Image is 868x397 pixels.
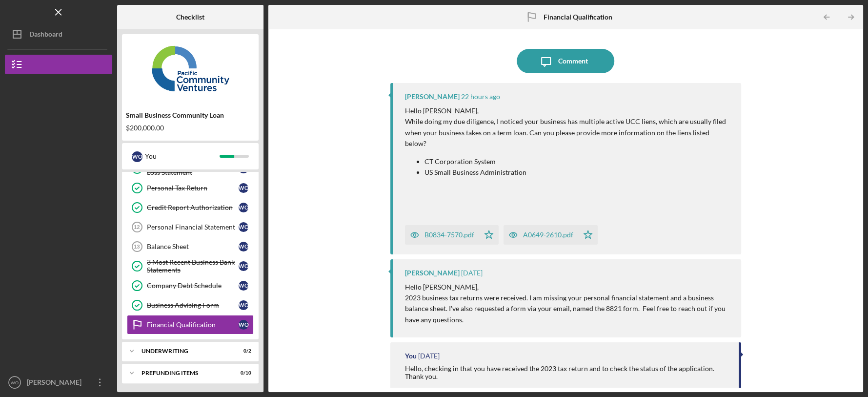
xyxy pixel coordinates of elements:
time: 2025-10-13 20:45 [461,93,500,101]
p: CT Corporation System [424,156,731,167]
img: Product logo [122,39,259,98]
p: While doing my due diligence, I noticed your business has multiple active UCC liens, which are us... [405,116,731,149]
div: Underwriting [141,348,227,354]
div: Credit Report Authorization [147,204,239,211]
text: WO [11,380,19,385]
div: Personal Tax Return [147,184,239,192]
a: 13Balance SheetWO [127,237,254,256]
div: [PERSON_NAME] [405,93,460,101]
div: 0 / 10 [234,370,251,376]
div: Small Business Community Loan [126,111,255,119]
div: A0649-2610.pdf [523,231,573,239]
div: W O [239,183,248,193]
a: 12Personal Financial StatementWO [127,217,254,237]
a: 3 Most Recent Business Bank StatementsWO [127,256,254,276]
a: Financial QualificationWO [127,315,254,334]
div: You [405,352,417,360]
div: [PERSON_NAME] [24,373,88,395]
div: Prefunding Items [141,370,227,376]
div: W O [239,261,248,271]
div: W O [239,320,248,330]
div: Personal Financial Statement [147,223,239,231]
div: Company Debt Schedule [147,282,239,290]
button: A0649-2610.pdf [504,225,598,245]
tspan: 13 [134,244,140,250]
button: Dashboard [5,24,112,44]
p: US Small Business Administration [424,167,731,178]
p: 2023 business tax returns were received. I am missing your personal financial statement and a bus... [405,293,731,325]
div: Financial Qualification [147,321,239,329]
b: Financial Qualification [544,13,612,21]
a: Business Advising FormWO [127,295,254,315]
b: Checklist [176,13,204,21]
div: W O [239,281,248,291]
time: 2025-10-06 15:50 [418,352,440,360]
a: Company Debt ScheduleWO [127,276,254,295]
div: Comment [558,49,588,73]
div: W O [239,300,248,310]
div: [PERSON_NAME] [405,269,460,277]
div: W O [239,222,248,232]
tspan: 12 [134,224,140,230]
p: Hello [PERSON_NAME], [405,282,731,293]
button: Comment [517,49,614,73]
div: 3 Most Recent Business Bank Statements [147,258,239,274]
div: $200,000.00 [126,124,255,132]
a: Credit Report AuthorizationWO [127,198,254,217]
div: You [145,148,220,165]
p: Hello [PERSON_NAME], [405,105,731,116]
div: Hello, checking in that you have received the 2023 tax return and to check the status of the appl... [405,365,729,380]
div: 0 / 2 [234,348,251,354]
a: Personal Tax ReturnWO [127,178,254,198]
div: Dashboard [29,24,62,46]
div: B0834-7570.pdf [424,231,474,239]
div: W O [239,203,248,212]
div: Business Advising Form [147,301,239,309]
button: WO[PERSON_NAME] [5,373,112,392]
div: W O [132,151,142,162]
time: 2025-10-06 22:53 [461,269,483,277]
div: W O [239,242,248,251]
button: B0834-7570.pdf [405,225,499,245]
div: Balance Sheet [147,243,239,251]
